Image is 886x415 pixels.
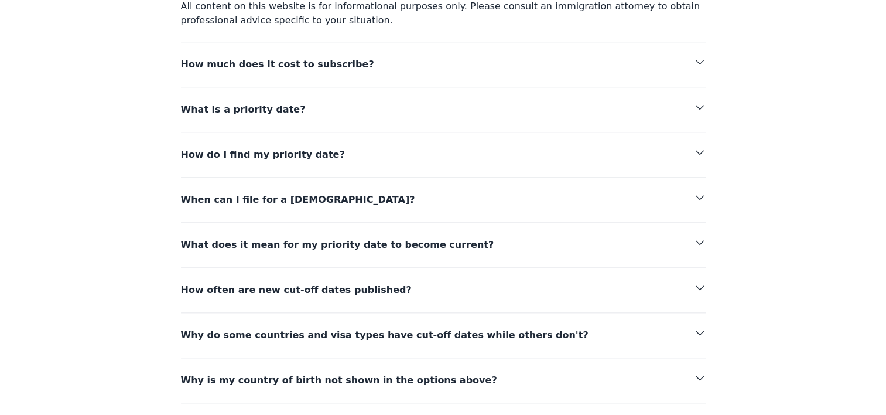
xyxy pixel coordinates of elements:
button: When can I file for a [DEMOGRAPHIC_DATA]? [181,178,706,208]
span: When can I file for a [DEMOGRAPHIC_DATA]? [181,192,618,208]
button: Why is my country of birth not shown in the options above? [181,358,706,389]
span: Why do some countries and visa types have cut-off dates while others don't? [181,327,618,343]
button: Why do some countries and visa types have cut-off dates while others don't? [181,313,706,343]
span: How often are new cut-off dates published? [181,282,618,298]
button: What is a priority date? [181,87,706,118]
button: How much does it cost to subscribe? [181,42,706,73]
span: How much does it cost to subscribe? [181,56,618,73]
span: What is a priority date? [181,101,618,118]
span: How do I find my priority date? [181,147,618,163]
button: What does it mean for my priority date to become current? [181,223,706,253]
button: How do I find my priority date? [181,132,706,163]
button: How often are new cut-off dates published? [181,268,706,298]
span: Why is my country of birth not shown in the options above? [181,372,618,389]
span: What does it mean for my priority date to become current? [181,237,618,253]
